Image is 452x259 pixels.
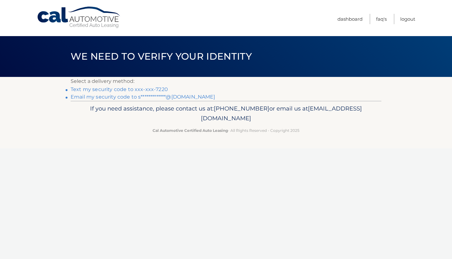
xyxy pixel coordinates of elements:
p: Select a delivery method: [71,77,381,86]
strong: Cal Automotive Certified Auto Leasing [153,128,228,133]
p: - All Rights Reserved - Copyright 2025 [75,127,377,134]
a: Logout [400,14,415,24]
a: Text my security code to xxx-xxx-7220 [71,86,168,92]
a: Dashboard [337,14,363,24]
a: FAQ's [376,14,387,24]
a: Cal Automotive [37,6,121,29]
p: If you need assistance, please contact us at: or email us at [75,104,377,124]
span: [PHONE_NUMBER] [214,105,269,112]
span: We need to verify your identity [71,51,252,62]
